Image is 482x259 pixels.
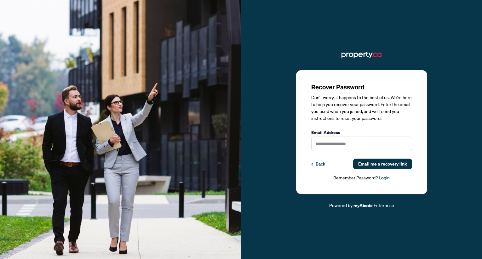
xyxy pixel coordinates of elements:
h3: Recover Password [311,83,412,92]
span: Powered by [329,202,353,208]
label: Email Address [311,129,412,136]
a: ←Back [311,159,325,169]
div: Don’t worry, it happens to the best of us. We're here to help you recover your password. Enter th... [311,94,412,122]
span: Enterprise [374,202,394,208]
img: ma-logo [341,50,382,60]
button: Email me a recovery link [353,159,412,169]
span: Email me a recovery link [358,159,407,169]
a: Login [379,175,390,181]
a: myAbode [353,202,373,209]
span: ← [311,160,314,167]
div: Remember Password? [311,174,412,182]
